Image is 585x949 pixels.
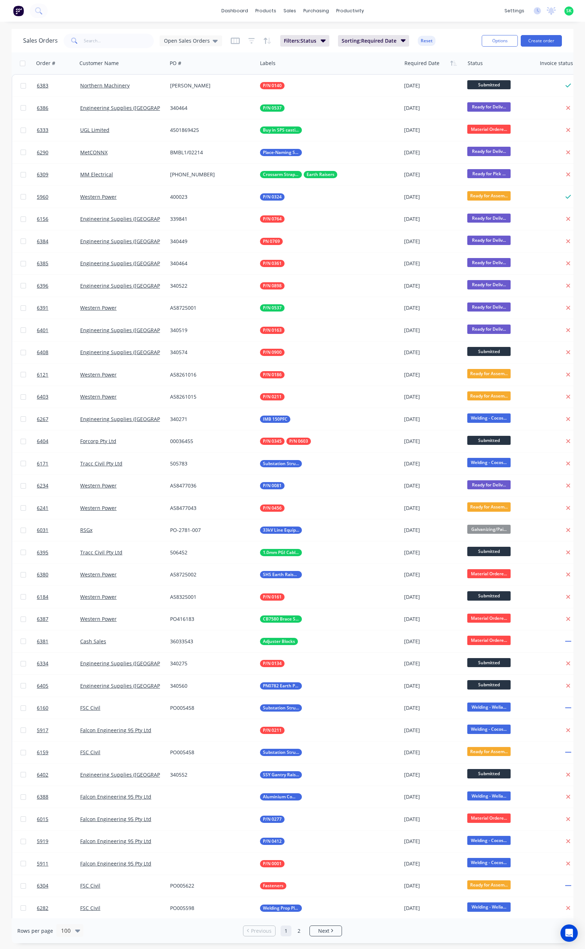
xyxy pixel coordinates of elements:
[37,771,48,778] span: 6402
[37,786,80,808] a: 6388
[260,727,285,734] button: P/N 0211
[404,104,461,112] div: [DATE]
[37,631,80,652] a: 6381
[540,60,573,67] div: Invoice status
[263,860,282,867] span: P/N 0001
[263,727,282,734] span: P/N 0211
[467,614,511,623] span: Material Ordere...
[404,126,461,134] div: [DATE]
[37,697,80,719] a: 6160
[37,497,80,519] a: 6241
[467,502,511,511] span: Ready for Assem...
[37,897,80,919] a: 6282
[37,519,80,541] a: 6031
[404,438,461,445] div: [DATE]
[170,60,181,67] div: PO #
[404,171,461,178] div: [DATE]
[170,327,250,334] div: 340519
[80,238,204,245] a: Engineering Supplies ([GEOGRAPHIC_DATA]) Pty Ltd
[260,193,285,201] button: P/N 0324
[260,282,285,289] button: P/N 0898
[37,564,80,585] a: 6380
[170,260,250,267] div: 340464
[37,438,48,445] span: 6404
[467,214,511,223] span: Ready for Deliv...
[467,302,511,312] span: Ready for Deliv...
[263,571,299,578] span: SHS Earth Raisers
[170,282,250,289] div: 340522
[263,771,299,778] span: SSY Gantry Raiser Bracket
[37,319,80,341] a: 6401
[37,297,80,319] a: 6391
[404,60,439,67] div: Required Date
[37,253,80,274] a: 6385
[37,905,48,912] span: 6282
[467,347,511,356] span: Submitted
[467,191,511,200] span: Ready for Assem...
[260,349,285,356] button: P/N 0900
[170,460,250,467] div: 505783
[263,660,282,667] span: P/N 0134
[260,816,285,823] button: P/N 0277
[80,682,204,689] a: Engineering Supplies ([GEOGRAPHIC_DATA]) Pty Ltd
[260,438,311,445] button: P/N 0345P/N 0603
[37,727,48,734] span: 5917
[418,36,435,46] button: Reset
[260,838,285,845] button: P/N 0412
[37,260,48,267] span: 6385
[36,60,55,67] div: Order #
[404,371,461,378] div: [DATE]
[79,60,119,67] div: Customer Name
[260,104,285,112] button: P/N 0537
[37,542,80,563] a: 6395
[170,238,250,245] div: 340449
[263,638,295,645] span: Adjuster Blocks
[80,104,204,111] a: Engineering Supplies ([GEOGRAPHIC_DATA]) Pty Ltd
[80,438,116,445] a: Forcorp Pty Ltd
[37,164,80,185] a: 6309
[338,35,409,47] button: Sorting:Required Date
[37,742,80,763] a: 6159
[263,438,282,445] span: P/N 0345
[404,215,461,223] div: [DATE]
[260,304,285,312] button: P/N 0537
[404,393,461,400] div: [DATE]
[467,413,511,422] span: Welding - Cocos...
[37,675,80,697] a: 6405
[37,327,48,334] span: 6401
[467,280,511,289] span: Ready for Deliv...
[263,171,299,178] span: Crossarm Straps 1250mm
[37,660,48,667] span: 6334
[404,282,461,289] div: [DATE]
[170,171,250,178] div: [PHONE_NUMBER]
[37,193,48,201] span: 5960
[260,238,283,245] button: PN 0769
[467,569,511,578] span: Material Ordere...
[260,549,302,556] button: 1.0mm PGI Cable Cover
[37,371,48,378] span: 6121
[37,430,80,452] a: 6404
[37,408,80,430] a: 6267
[37,215,48,223] span: 6156
[37,416,48,423] span: 6267
[404,504,461,512] div: [DATE]
[37,208,80,230] a: 6156
[80,571,117,578] a: Western Power
[260,793,302,800] button: Aluminium Components
[260,527,302,534] button: 33kV Line Equipment
[467,369,511,378] span: Ready for Assem...
[281,926,291,936] a: Page 1 is your current page
[80,771,204,778] a: Engineering Supplies ([GEOGRAPHIC_DATA]) Pty Ltd
[80,504,117,511] a: Western Power
[467,80,511,89] span: Submitted
[404,460,461,467] div: [DATE]
[263,260,282,267] span: P/N 0361
[80,126,109,133] a: UGL Limited
[170,504,250,512] div: A58477043
[467,547,511,556] span: Submitted
[80,793,151,800] a: Falcon Engineering 95 Pty Ltd
[263,238,280,245] span: PN 0769
[263,460,299,467] span: Substation Structural Steel
[170,638,250,645] div: 36033543
[164,37,210,44] span: Open Sales Orders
